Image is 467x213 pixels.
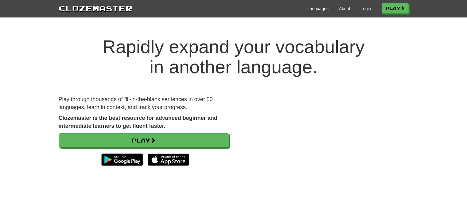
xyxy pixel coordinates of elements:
[98,150,146,169] img: Get it on Google Play
[360,6,371,12] a: Login
[59,115,217,129] strong: Clozemaster is the best resource for advanced beginner and intermediate learners to get fluent fa...
[59,2,132,14] a: Clozemaster
[382,3,409,13] a: Play
[59,96,229,111] p: Play through thousands of fill-in-the-blank sentences in over 50 languages, learn in context, and...
[339,6,350,12] a: About
[307,6,329,12] a: Languages
[59,133,229,147] a: Play
[148,154,189,166] img: Download_on_the_App_Store_Badge_US-UK_135x40-25178aeef6eb6b83b96f5f2d004eda3bffbb37122de64afbaef7...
